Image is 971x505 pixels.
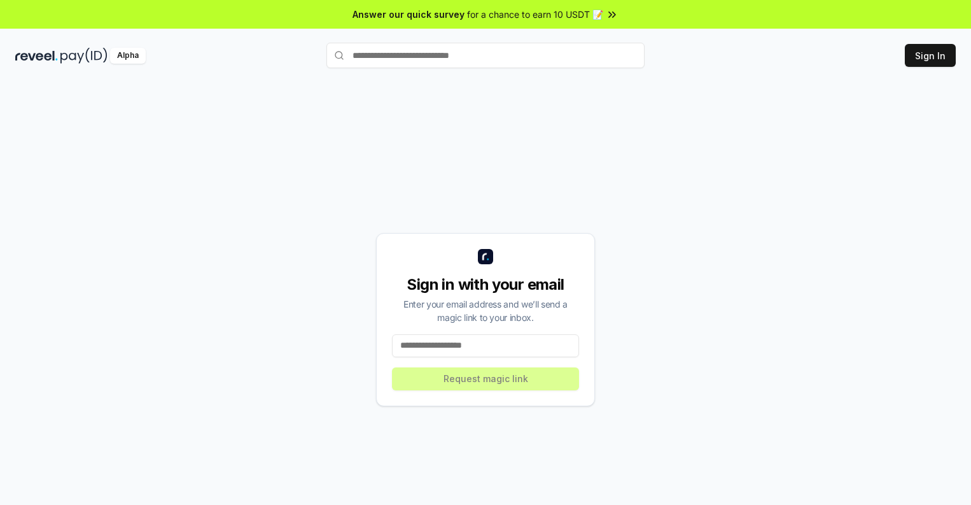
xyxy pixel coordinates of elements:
[353,8,465,21] span: Answer our quick survey
[392,297,579,324] div: Enter your email address and we’ll send a magic link to your inbox.
[110,48,146,64] div: Alpha
[905,44,956,67] button: Sign In
[15,48,58,64] img: reveel_dark
[392,274,579,295] div: Sign in with your email
[467,8,603,21] span: for a chance to earn 10 USDT 📝
[60,48,108,64] img: pay_id
[478,249,493,264] img: logo_small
